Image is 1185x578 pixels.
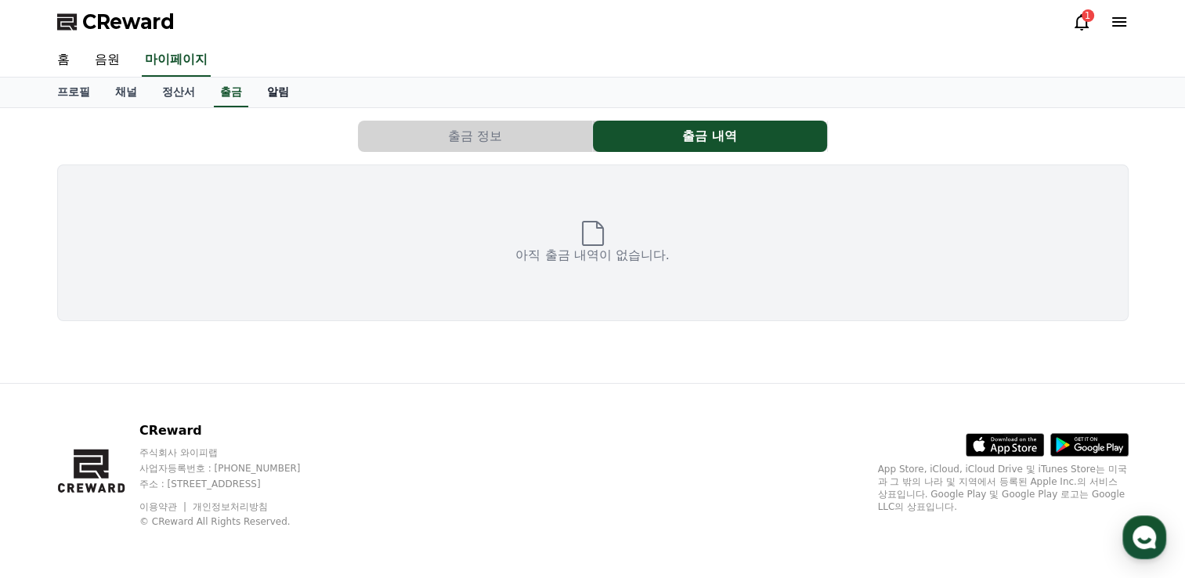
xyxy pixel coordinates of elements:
span: 설정 [242,471,261,484]
button: 출금 정보 [358,121,592,152]
a: 이용약관 [139,501,189,512]
a: 홈 [5,448,103,487]
a: 개인정보처리방침 [193,501,268,512]
a: 프로필 [45,78,103,107]
a: 홈 [45,44,82,77]
a: 출금 내역 [593,121,828,152]
a: 정산서 [150,78,208,107]
div: 1 [1082,9,1094,22]
a: CReward [57,9,175,34]
a: 대화 [103,448,202,487]
a: 출금 정보 [358,121,593,152]
span: 대화 [143,472,162,485]
p: App Store, iCloud, iCloud Drive 및 iTunes Store는 미국과 그 밖의 나라 및 지역에서 등록된 Apple Inc.의 서비스 상표입니다. Goo... [878,463,1129,513]
p: © CReward All Rights Reserved. [139,515,331,528]
p: CReward [139,421,331,440]
p: 주소 : [STREET_ADDRESS] [139,478,331,490]
a: 알림 [255,78,302,107]
a: 설정 [202,448,301,487]
p: 아직 출금 내역이 없습니다. [515,246,669,265]
a: 마이페이지 [142,44,211,77]
a: 출금 [214,78,248,107]
a: 채널 [103,78,150,107]
a: 음원 [82,44,132,77]
button: 출금 내역 [593,121,827,152]
span: 홈 [49,471,59,484]
a: 1 [1072,13,1091,31]
p: 사업자등록번호 : [PHONE_NUMBER] [139,462,331,475]
span: CReward [82,9,175,34]
p: 주식회사 와이피랩 [139,446,331,459]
